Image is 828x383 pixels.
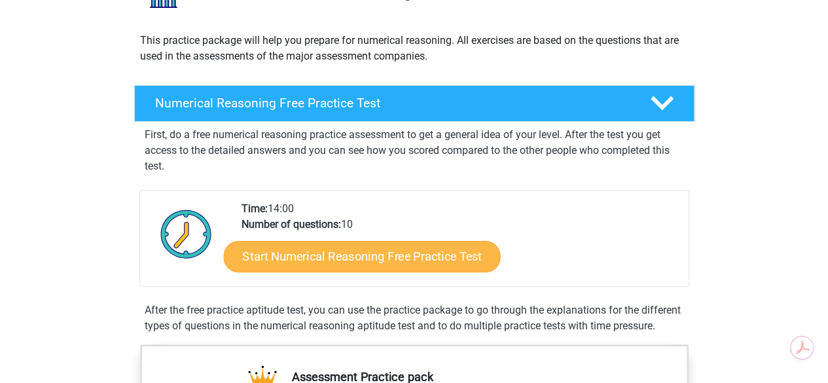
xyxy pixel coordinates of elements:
[153,201,219,266] img: Clock
[155,96,629,111] h4: Numerical Reasoning Free Practice Test
[223,240,500,272] a: Start Numerical Reasoning Free Practice Test
[145,127,684,174] p: First, do a free numerical reasoning practice assessment to get a general idea of your level. Aft...
[129,85,700,122] a: Numerical Reasoning Free Practice Test
[232,201,688,286] div: 14:00 10
[242,218,341,230] b: Number of questions:
[242,202,268,215] b: Time:
[140,33,689,64] p: This practice package will help you prepare for numerical reasoning. All exercises are based on t...
[139,302,689,334] div: After the free practice aptitude test, you can use the practice package to go through the explana...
